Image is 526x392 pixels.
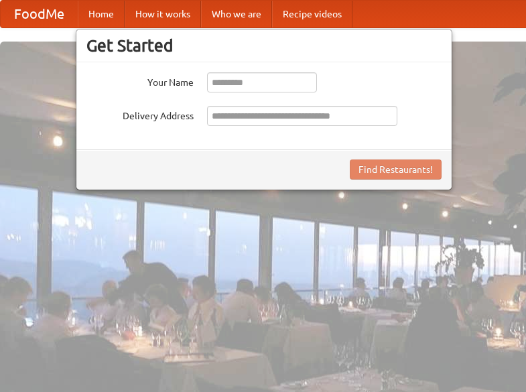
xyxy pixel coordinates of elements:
[125,1,201,27] a: How it works
[350,159,442,180] button: Find Restaurants!
[201,1,272,27] a: Who we are
[272,1,352,27] a: Recipe videos
[86,106,194,123] label: Delivery Address
[78,1,125,27] a: Home
[86,72,194,89] label: Your Name
[86,36,442,56] h3: Get Started
[1,1,78,27] a: FoodMe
